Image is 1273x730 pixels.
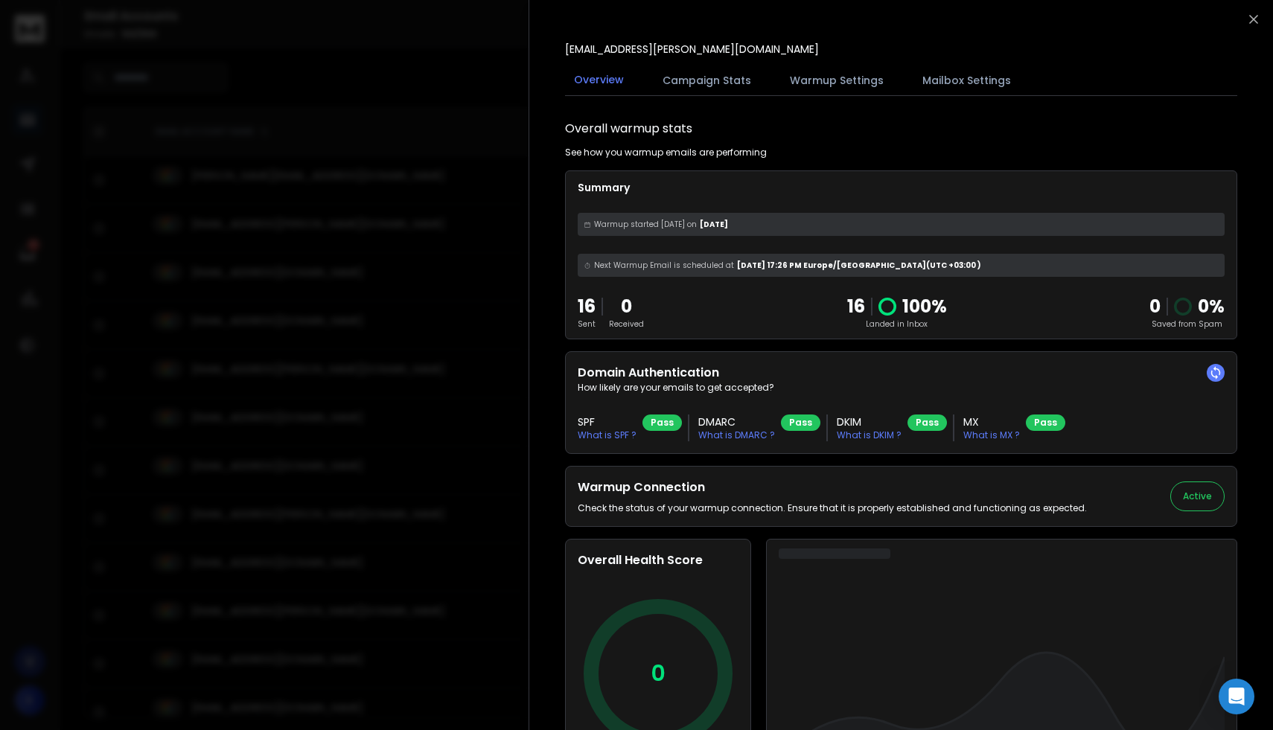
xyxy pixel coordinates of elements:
p: Landed in Inbox [847,318,947,330]
p: Received [609,318,644,330]
p: Sent [578,318,596,330]
div: Pass [907,414,947,431]
p: Saved from Spam [1149,318,1225,330]
p: 0 [609,295,644,318]
button: Mailbox Settings [913,64,1020,97]
p: What is MX ? [963,429,1020,441]
h3: SPF [578,414,636,429]
p: What is SPF ? [578,429,636,441]
p: Check the status of your warmup connection. Ensure that it is properly established and functionin... [578,502,1087,514]
div: Pass [1026,414,1065,431]
div: Open Intercom Messenger [1219,679,1254,714]
p: What is DKIM ? [837,429,902,441]
span: Next Warmup Email is scheduled at [594,260,734,271]
strong: 0 [1149,294,1161,318]
button: Active [1170,481,1225,511]
p: How likely are your emails to get accepted? [578,382,1225,394]
p: 16 [578,295,596,318]
h2: Domain Authentication [578,364,1225,382]
div: Pass [781,414,820,431]
p: What is DMARC ? [698,429,775,441]
h2: Warmup Connection [578,478,1087,496]
p: [EMAIL_ADDRESS][PERSON_NAME][DOMAIN_NAME] [565,42,819,57]
p: 0 [651,660,666,687]
p: 0 % [1198,295,1225,318]
button: Overview [565,63,633,97]
h1: Overall warmup stats [565,120,692,138]
p: See how you warmup emails are performing [565,147,767,159]
p: 100 % [902,295,947,318]
div: [DATE] 17:26 PM Europe/[GEOGRAPHIC_DATA] (UTC +03:00 ) [578,254,1225,277]
h3: MX [963,414,1020,429]
span: Warmup started [DATE] on [594,219,697,230]
p: 16 [847,295,865,318]
button: Warmup Settings [781,64,893,97]
p: Summary [578,180,1225,195]
h2: Overall Health Score [578,551,738,569]
div: [DATE] [578,213,1225,236]
button: Campaign Stats [654,64,760,97]
h3: DMARC [698,414,775,429]
div: Pass [642,414,682,431]
h3: DKIM [837,414,902,429]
